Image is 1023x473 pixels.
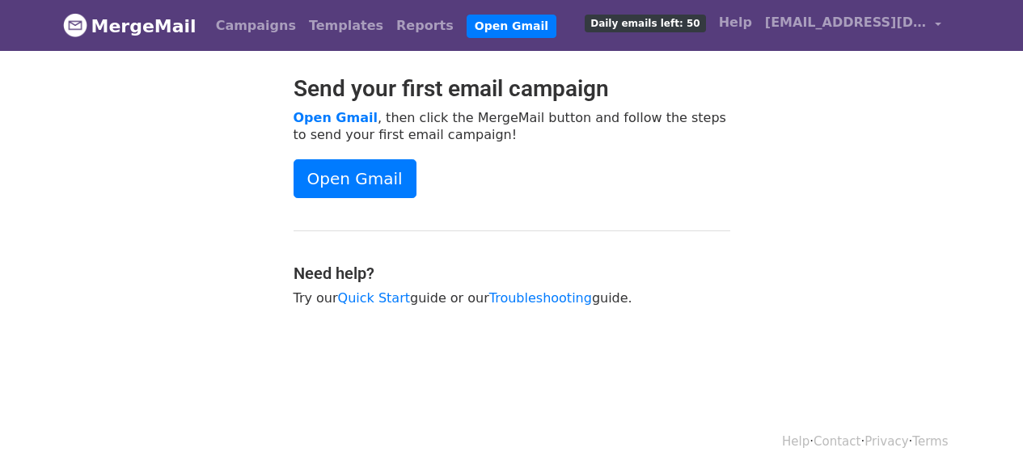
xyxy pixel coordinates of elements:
span: Daily emails left: 50 [585,15,705,32]
a: Contact [814,434,860,449]
a: Terms [912,434,948,449]
a: Campaigns [209,10,302,42]
span: [EMAIL_ADDRESS][DOMAIN_NAME] [765,13,927,32]
a: Open Gmail [294,159,416,198]
img: MergeMail logo [63,13,87,37]
a: Troubleshooting [489,290,592,306]
a: Templates [302,10,390,42]
h4: Need help? [294,264,730,283]
p: , then click the MergeMail button and follow the steps to send your first email campaign! [294,109,730,143]
a: Reports [390,10,460,42]
p: Try our guide or our guide. [294,289,730,306]
a: Open Gmail [467,15,556,38]
a: Privacy [864,434,908,449]
a: Help [782,434,810,449]
a: [EMAIL_ADDRESS][DOMAIN_NAME] [759,6,948,44]
h2: Send your first email campaign [294,75,730,103]
a: MergeMail [63,9,197,43]
a: Open Gmail [294,110,378,125]
a: Quick Start [338,290,410,306]
a: Daily emails left: 50 [578,6,712,39]
a: Help [712,6,759,39]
